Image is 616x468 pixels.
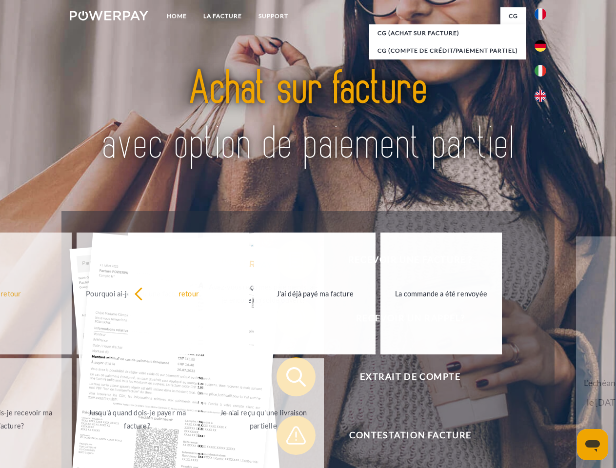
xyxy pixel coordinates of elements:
span: Contestation Facture [291,416,530,455]
div: Pourquoi ai-je reçu une facture? [82,287,192,300]
iframe: Bouton de lancement de la fenêtre de messagerie [577,429,608,460]
div: Jusqu'à quand dois-je payer ma facture? [82,406,192,432]
div: retour [134,287,244,300]
div: J'ai déjà payé ma facture [260,287,370,300]
div: Je n'ai reçu qu'une livraison partielle [209,406,318,432]
a: LA FACTURE [195,7,250,25]
div: La commande a été renvoyée [386,287,496,300]
img: en [535,90,546,102]
a: CG [500,7,526,25]
span: Extrait de compte [291,357,530,396]
img: fr [535,8,546,20]
button: Contestation Facture [277,416,530,455]
button: Extrait de compte [277,357,530,396]
img: logo-powerpay-white.svg [70,11,148,20]
img: title-powerpay_fr.svg [93,47,523,187]
a: CG (Compte de crédit/paiement partiel) [369,42,526,59]
a: Support [250,7,297,25]
img: it [535,65,546,77]
img: de [535,40,546,52]
a: Home [159,7,195,25]
a: CG (achat sur facture) [369,24,526,42]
